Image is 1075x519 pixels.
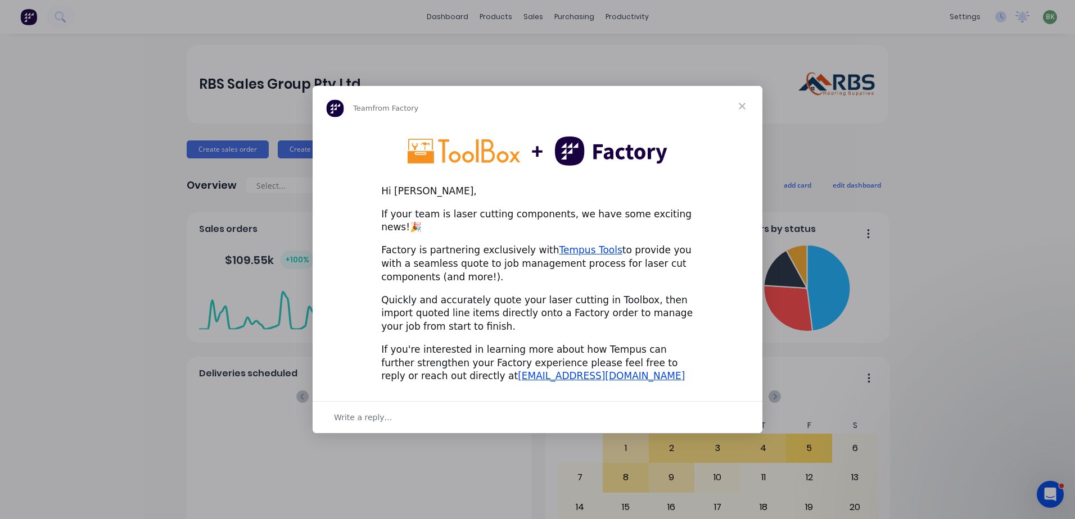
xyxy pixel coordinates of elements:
a: [EMAIL_ADDRESS][DOMAIN_NAME] [518,370,685,381]
div: Factory is partnering exclusively with to provide you with a seamless quote to job management pro... [381,244,694,284]
div: If your team is laser cutting components, we have some exciting news!🎉 [381,208,694,235]
div: Hi [PERSON_NAME], [381,185,694,198]
div: Quickly and accurately quote your laser cutting in Toolbox, then import quoted line items directl... [381,294,694,334]
div: If you're interested in learning more about how Tempus can further strengthen your Factory experi... [381,343,694,383]
div: Open conversation and reply [313,401,762,433]
span: Write a reply… [334,410,392,425]
span: from Factory [372,104,418,112]
a: Tempus Tools [559,244,622,256]
span: Close [722,86,762,126]
span: Team [353,104,372,112]
img: Profile image for Team [326,99,344,117]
